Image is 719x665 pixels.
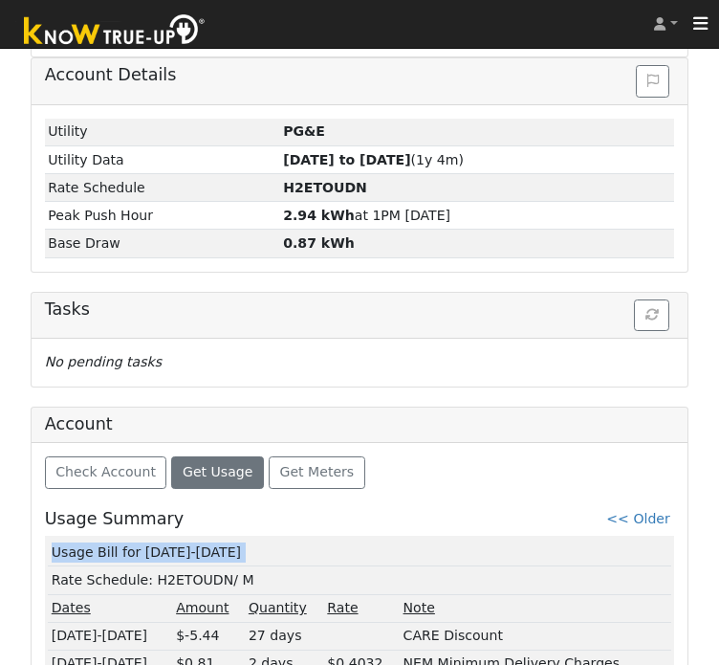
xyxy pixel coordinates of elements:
[45,456,167,489] button: Check Account
[683,11,719,37] button: Toggle navigation
[233,572,253,587] span: / M
[171,456,264,489] button: Get Usage
[173,622,246,650] td: $-5.44
[183,464,252,479] span: Get Usage
[45,509,184,529] h5: Usage Summary
[283,180,367,195] strong: M
[45,119,280,146] td: Utility
[283,123,325,139] strong: ID: 17049024, authorized: 07/09/25
[48,622,172,650] td: [DATE]-[DATE]
[283,152,410,167] strong: [DATE] to [DATE]
[45,299,675,320] h5: Tasks
[45,414,113,433] h5: Account
[45,354,162,369] i: No pending tasks
[269,456,365,489] button: Get Meters
[283,208,355,223] strong: 2.94 kWh
[280,464,355,479] span: Get Meters
[400,622,671,650] td: CARE Discount
[45,174,280,202] td: Rate Schedule
[45,65,675,85] h5: Account Details
[327,600,358,615] u: Rate
[280,202,675,230] td: at 1PM [DATE]
[634,299,669,332] button: Refresh
[45,202,280,230] td: Peak Push Hour
[176,600,229,615] u: Amount
[283,152,464,167] span: (1y 4m)
[403,600,435,615] u: Note
[249,600,307,615] u: Quantity
[45,230,280,257] td: Base Draw
[48,566,671,594] td: Rate Schedule: H2ETOUDN
[283,235,355,251] strong: 0.87 kWh
[45,146,280,174] td: Utility Data
[48,539,671,566] td: Usage Bill for [DATE]-[DATE]
[636,65,669,98] button: Issue History
[52,600,91,615] u: Dates
[55,464,156,479] span: Check Account
[606,511,669,526] a: << Older
[249,626,320,646] div: 27 days
[14,11,215,54] img: Know True-Up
